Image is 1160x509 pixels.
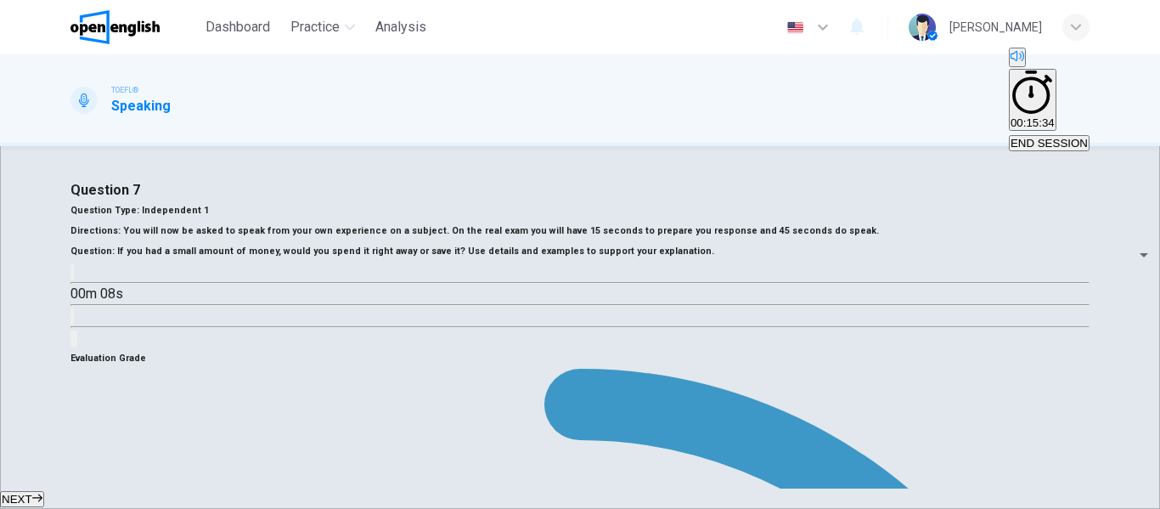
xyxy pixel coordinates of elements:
span: 00:15:34 [1011,116,1055,129]
span: Analysis [375,17,426,37]
span: If you had a small amount of money, would you spend it right away or save it? [117,246,465,257]
h6: Question : [70,241,1090,262]
span: Independent 1 [139,205,209,216]
h6: Evaluation Grade [70,348,1090,369]
span: Use details and examples to support your explanation. [468,246,714,257]
div: [PERSON_NAME] [949,17,1042,37]
div: Hide [1009,69,1090,133]
h1: Speaking [111,96,171,116]
h6: Question Type : [70,201,1090,221]
button: END SESSION [1009,135,1090,151]
img: Profile picture [909,14,936,41]
span: Practice [290,17,340,37]
h6: Directions : [70,221,1090,241]
span: Dashboard [206,17,270,37]
span: You will now be asked to speak from your own experience on a subject. On the real exam you will h... [123,225,879,236]
span: TOEFL® [111,84,138,96]
h4: Question 7 [70,180,1090,201]
button: Click to see the audio transcription [70,308,74,325]
img: en [785,21,806,34]
span: 00m 08s [70,286,123,302]
img: OpenEnglish logo [70,10,160,44]
span: END SESSION [1011,137,1088,150]
button: Practice [284,12,362,42]
button: 00:15:34 [1009,69,1056,132]
button: Analysis [369,12,433,42]
span: NEXT [2,493,32,506]
button: Dashboard [199,12,277,42]
a: OpenEnglish logo [70,10,199,44]
div: Mute [1009,48,1090,69]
